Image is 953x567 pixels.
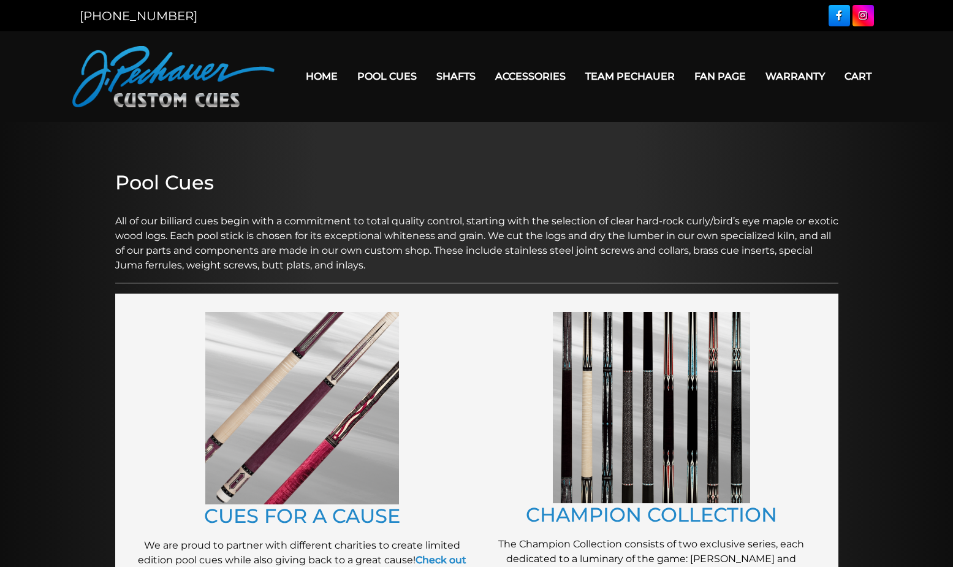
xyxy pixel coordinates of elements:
[72,46,275,107] img: Pechauer Custom Cues
[80,9,197,23] a: [PHONE_NUMBER]
[685,61,756,92] a: Fan Page
[485,61,575,92] a: Accessories
[347,61,427,92] a: Pool Cues
[115,171,838,194] h2: Pool Cues
[296,61,347,92] a: Home
[526,503,777,527] a: CHAMPION COLLECTION
[115,199,838,273] p: All of our billiard cues begin with a commitment to total quality control, starting with the sele...
[756,61,835,92] a: Warranty
[575,61,685,92] a: Team Pechauer
[204,504,400,528] a: CUES FOR A CAUSE
[835,61,881,92] a: Cart
[427,61,485,92] a: Shafts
